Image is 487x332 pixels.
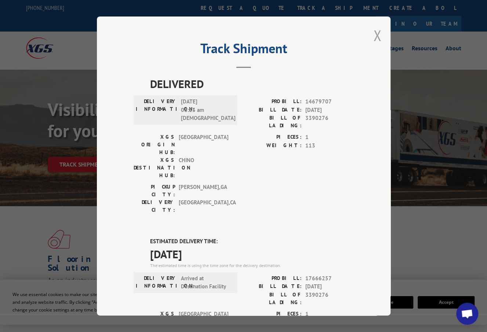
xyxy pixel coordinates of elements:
[305,98,354,106] span: 14679707
[179,183,228,198] span: [PERSON_NAME] , GA
[150,237,354,246] label: ESTIMATED DELIVERY TIME:
[179,156,228,179] span: CHINO
[244,98,302,106] label: PROBILL:
[373,26,381,45] button: Close modal
[244,282,302,291] label: BILL DATE:
[181,98,230,123] span: [DATE] 08:23 am [DEMOGRAPHIC_DATA]
[179,198,228,214] span: [GEOGRAPHIC_DATA] , CA
[181,274,230,291] span: Arrived at Destination Facility
[244,133,302,142] label: PIECES:
[305,291,354,306] span: 3390276
[134,43,354,57] h2: Track Shipment
[244,114,302,129] label: BILL OF LADING:
[305,114,354,129] span: 3390276
[179,133,228,156] span: [GEOGRAPHIC_DATA]
[150,246,354,262] span: [DATE]
[305,142,354,150] span: 113
[244,142,302,150] label: WEIGHT:
[305,133,354,142] span: 1
[305,310,354,318] span: 1
[456,303,478,325] div: Open chat
[134,183,175,198] label: PICKUP CITY:
[136,98,177,123] label: DELIVERY INFORMATION:
[134,133,175,156] label: XGS ORIGIN HUB:
[305,282,354,291] span: [DATE]
[136,274,177,291] label: DELIVERY INFORMATION:
[134,198,175,214] label: DELIVERY CITY:
[150,262,354,269] div: The estimated time is using the time zone for the delivery destination.
[244,274,302,283] label: PROBILL:
[244,310,302,318] label: PIECES:
[134,156,175,179] label: XGS DESTINATION HUB:
[244,291,302,306] label: BILL OF LADING:
[305,274,354,283] span: 17666257
[244,106,302,114] label: BILL DATE:
[305,106,354,114] span: [DATE]
[150,76,354,92] span: DELIVERED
